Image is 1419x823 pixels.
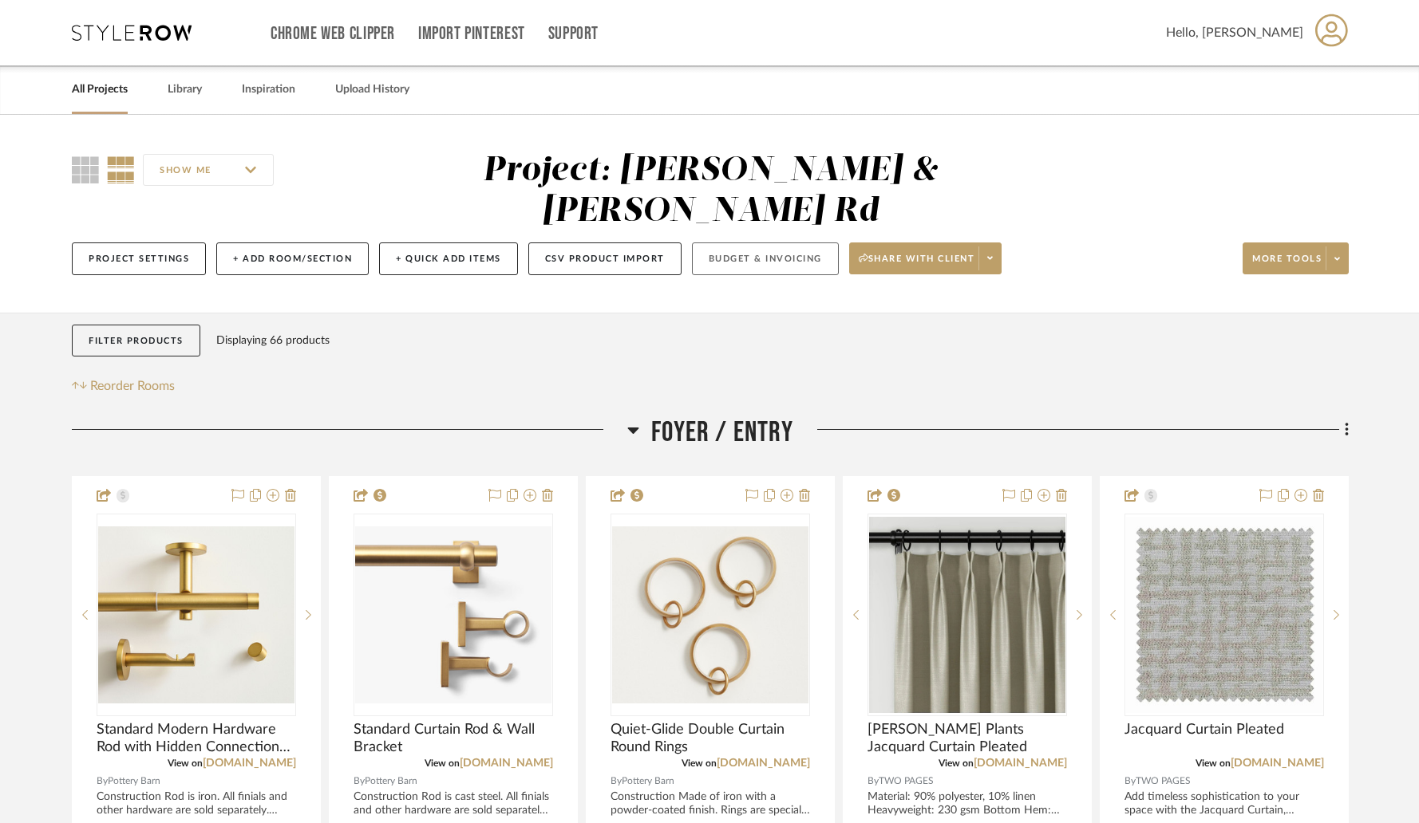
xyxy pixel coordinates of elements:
[548,27,599,41] a: Support
[849,242,1002,274] button: Share with client
[1243,242,1349,274] button: More tools
[859,253,975,277] span: Share with client
[611,774,622,789] span: By
[1231,758,1324,769] a: [DOMAIN_NAME]
[1252,253,1322,277] span: More tools
[72,242,206,275] button: Project Settings
[869,517,1065,713] img: Lydia Plants Jacquard Curtain Pleated
[98,526,294,703] img: Standard Modern Hardware Rod with Hidden Connection Bracket
[611,721,810,756] span: Quiet-Glide Double Curtain Round Rings
[216,242,369,275] button: + Add Room/Section
[354,721,553,756] span: Standard Curtain Rod & Wall Bracket
[483,154,939,228] div: Project: [PERSON_NAME] & [PERSON_NAME] Rd
[868,514,1066,715] div: 0
[203,758,296,769] a: [DOMAIN_NAME]
[168,79,202,100] a: Library
[974,758,1067,769] a: [DOMAIN_NAME]
[868,774,879,789] span: By
[271,27,395,41] a: Chrome Web Clipper
[335,79,409,100] a: Upload History
[355,526,551,703] img: Standard Curtain Rod & Wall Bracket
[168,758,203,768] span: View on
[611,514,809,715] div: 0
[612,526,808,703] img: Quiet-Glide Double Curtain Round Rings
[651,415,793,450] span: Foyer / Entry
[528,242,682,275] button: CSV Product Import
[939,758,974,768] span: View on
[72,325,200,357] button: Filter Products
[97,774,108,789] span: By
[242,79,295,100] a: Inspiration
[216,325,330,356] div: Displaying 66 products
[108,774,160,789] span: Pottery Barn
[72,79,128,100] a: All Projects
[1125,721,1284,738] span: Jacquard Curtain Pleated
[1125,774,1136,789] span: By
[379,242,518,275] button: + Quick Add Items
[460,758,553,769] a: [DOMAIN_NAME]
[879,774,934,789] span: TWO PAGES
[1166,23,1303,42] span: Hello, [PERSON_NAME]
[365,774,417,789] span: Pottery Barn
[90,376,175,396] span: Reorder Rooms
[1196,758,1231,768] span: View on
[97,721,296,756] span: Standard Modern Hardware Rod with Hidden Connection Bracket
[868,721,1067,756] span: [PERSON_NAME] Plants Jacquard Curtain Pleated
[1126,517,1322,713] img: Jacquard Curtain Pleated
[622,774,674,789] span: Pottery Barn
[354,774,365,789] span: By
[425,758,460,768] span: View on
[692,242,839,275] button: Budget & Invoicing
[717,758,810,769] a: [DOMAIN_NAME]
[1136,774,1191,789] span: TWO PAGES
[72,376,175,396] button: Reorder Rooms
[418,27,525,41] a: Import Pinterest
[682,758,717,768] span: View on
